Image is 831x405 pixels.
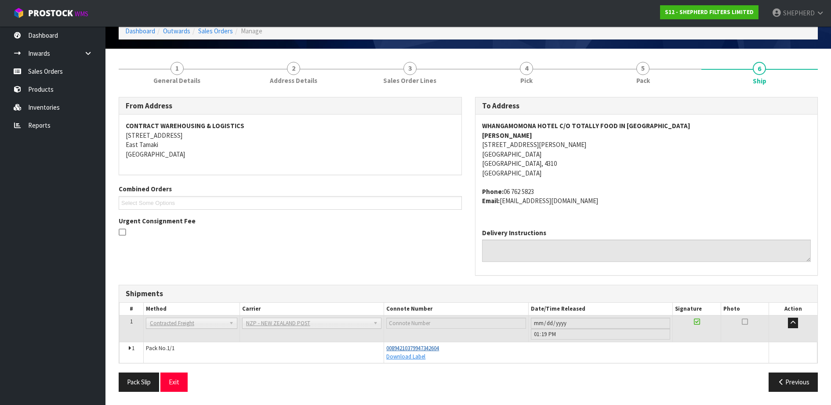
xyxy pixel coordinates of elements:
h3: To Address [482,102,811,110]
h3: From Address [126,102,455,110]
address: [STREET_ADDRESS] East Tamaki [GEOGRAPHIC_DATA] [126,121,455,159]
strong: phone [482,187,504,196]
th: Action [769,303,817,315]
span: Sales Order Lines [383,76,436,85]
img: cube-alt.png [13,7,24,18]
span: 1 [132,344,134,352]
span: Manage [241,27,262,35]
th: Carrier [240,303,384,315]
th: Date/Time Released [528,303,673,315]
span: General Details [153,76,200,85]
span: Ship [753,76,766,86]
span: 5 [636,62,650,75]
span: 1/1 [167,344,174,352]
strong: [PERSON_NAME] [482,131,532,140]
button: Previous [769,373,818,391]
span: Contracted Freight [150,318,225,329]
span: 1 [171,62,184,75]
input: Connote Number [386,318,526,329]
th: Method [143,303,240,315]
button: Exit [160,373,188,391]
label: Urgent Consignment Fee [119,216,196,226]
th: Photo [721,303,769,315]
a: 00894210379947342604 [386,344,439,352]
span: SHEPHERD [783,9,815,17]
span: Pick [520,76,533,85]
span: 6 [753,62,766,75]
address: 06 762 5823 [EMAIL_ADDRESS][DOMAIN_NAME] [482,187,811,206]
th: Signature [673,303,721,315]
th: # [120,303,144,315]
a: Download Label [386,353,425,360]
address: [STREET_ADDRESS][PERSON_NAME] [GEOGRAPHIC_DATA] [GEOGRAPHIC_DATA], 4310 [GEOGRAPHIC_DATA] [482,121,811,178]
strong: WHANGAMOMONA HOTEL C/O TOTALLY FOOD IN [GEOGRAPHIC_DATA] [482,122,690,130]
label: Combined Orders [119,184,172,194]
label: Delivery Instructions [482,228,546,237]
span: NZP - NEW ZEALAND POST [246,318,370,329]
th: Connote Number [384,303,529,315]
h3: Shipments [126,290,811,298]
small: WMS [75,10,88,18]
strong: S12 - SHEPHERD FILTERS LIMITED [665,8,754,16]
span: Ship [119,90,818,398]
span: ProStock [28,7,73,19]
strong: email [482,197,500,205]
td: Pack No. [143,342,384,363]
button: Pack Slip [119,373,159,391]
a: Sales Orders [198,27,233,35]
a: Outwards [163,27,190,35]
span: Address Details [270,76,317,85]
span: 1 [130,318,133,325]
strong: CONTRACT WAREHOUSING & LOGISTICS [126,122,244,130]
span: 4 [520,62,533,75]
span: 2 [287,62,300,75]
span: 3 [403,62,417,75]
a: Dashboard [125,27,155,35]
span: Pack [636,76,650,85]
